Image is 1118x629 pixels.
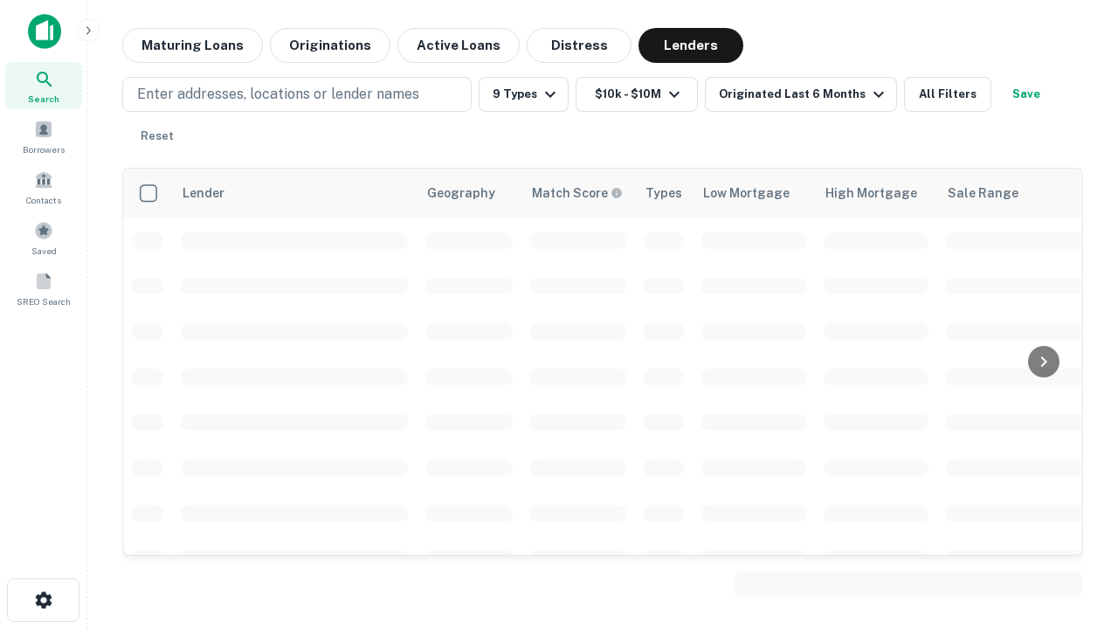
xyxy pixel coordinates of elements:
button: All Filters [904,77,991,112]
th: Capitalize uses an advanced AI algorithm to match your search with the best lender. The match sco... [521,169,635,218]
button: Originated Last 6 Months [705,77,897,112]
button: Distress [527,28,631,63]
button: Save your search to get updates of matches that match your search criteria. [998,77,1054,112]
img: capitalize-icon.png [28,14,61,49]
div: Lender [183,183,224,204]
a: Contacts [5,163,82,211]
div: Geography [427,183,495,204]
div: High Mortgage [825,183,917,204]
button: Enter addresses, locations or lender names [122,77,472,112]
th: Geography [417,169,521,218]
th: High Mortgage [815,169,937,218]
span: Saved [31,244,57,258]
a: SREO Search [5,265,82,312]
th: Low Mortgage [693,169,815,218]
h6: Match Score [532,183,619,203]
div: Sale Range [948,183,1018,204]
button: 9 Types [479,77,569,112]
span: Search [28,92,59,106]
span: SREO Search [17,294,71,308]
a: Saved [5,214,82,261]
a: Borrowers [5,113,82,160]
span: Borrowers [23,142,65,156]
a: Search [5,62,82,109]
div: Capitalize uses an advanced AI algorithm to match your search with the best lender. The match sco... [532,183,623,203]
th: Types [635,169,693,218]
iframe: Chat Widget [1031,433,1118,517]
div: Types [645,183,682,204]
button: Maturing Loans [122,28,263,63]
th: Sale Range [937,169,1094,218]
button: Lenders [638,28,743,63]
button: Active Loans [397,28,520,63]
p: Enter addresses, locations or lender names [137,84,419,105]
button: Originations [270,28,390,63]
th: Lender [172,169,417,218]
button: $10k - $10M [576,77,698,112]
button: Reset [129,119,185,154]
div: Low Mortgage [703,183,790,204]
span: Contacts [26,193,61,207]
div: Originated Last 6 Months [719,84,889,105]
